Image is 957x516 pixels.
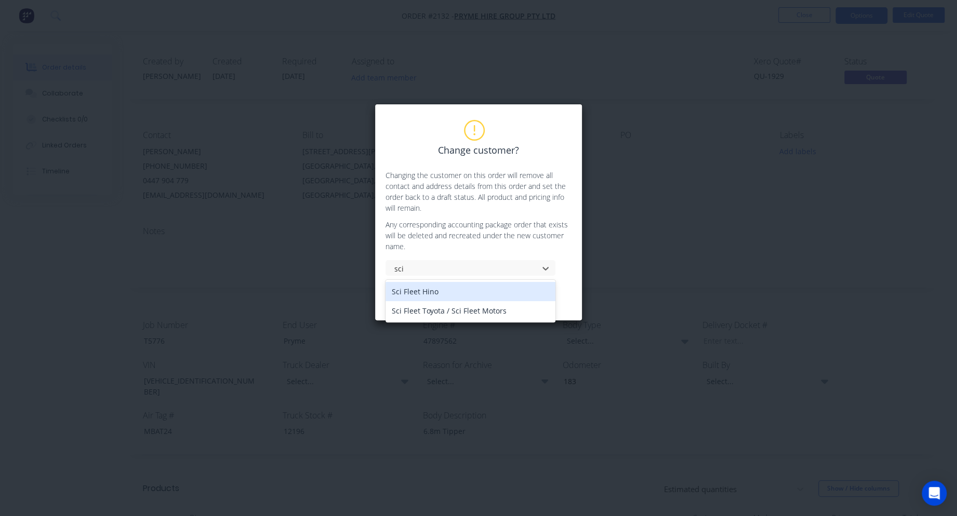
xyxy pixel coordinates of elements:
div: Open Intercom Messenger [922,481,947,506]
div: Sci Fleet Toyota / Sci Fleet Motors [386,301,555,320]
span: Change customer? [438,143,519,157]
p: Changing the customer on this order will remove all contact and address details from this order a... [386,170,571,213]
p: Any corresponding accounting package order that exists will be deleted and recreated under the ne... [386,219,571,252]
div: Sci Fleet Hino [386,282,555,301]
